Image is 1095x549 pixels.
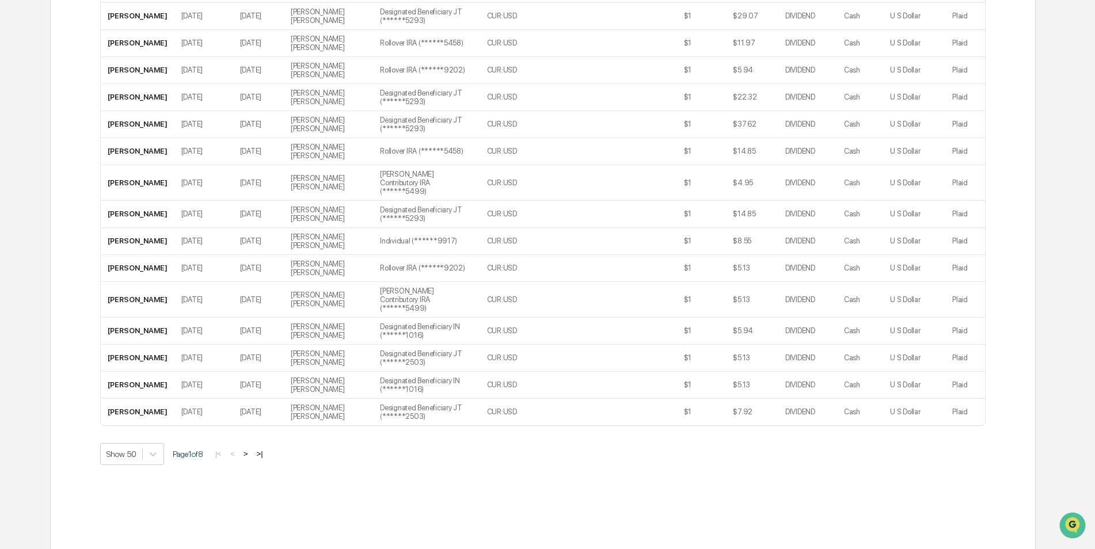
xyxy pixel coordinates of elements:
[778,345,837,372] td: DIVIDEND
[23,145,74,157] span: Preclearance
[101,345,174,372] td: [PERSON_NAME]
[233,30,284,57] td: [DATE]
[240,449,252,459] button: >
[233,318,284,345] td: [DATE]
[945,228,985,255] td: Plaid
[284,399,373,425] td: [PERSON_NAME] [PERSON_NAME]
[883,84,945,111] td: U S Dollar
[284,30,373,57] td: [PERSON_NAME] [PERSON_NAME]
[883,201,945,228] td: U S Dollar
[174,318,233,345] td: [DATE]
[174,138,233,165] td: [DATE]
[284,372,373,399] td: [PERSON_NAME] [PERSON_NAME]
[233,228,284,255] td: [DATE]
[174,255,233,282] td: [DATE]
[233,399,284,425] td: [DATE]
[284,84,373,111] td: [PERSON_NAME] [PERSON_NAME]
[837,138,883,165] td: Cash
[373,111,480,138] td: Designated Beneficiary JT (******5293)
[101,111,174,138] td: [PERSON_NAME]
[233,3,284,30] td: [DATE]
[7,140,79,161] a: 🖐️Preclearance
[837,372,883,399] td: Cash
[233,111,284,138] td: [DATE]
[726,201,778,228] td: $14.85
[174,57,233,84] td: [DATE]
[778,372,837,399] td: DIVIDEND
[883,399,945,425] td: U S Dollar
[284,228,373,255] td: [PERSON_NAME] [PERSON_NAME]
[945,282,985,318] td: Plaid
[677,318,727,345] td: $1
[101,30,174,57] td: [PERSON_NAME]
[778,228,837,255] td: DIVIDEND
[677,372,727,399] td: $1
[945,111,985,138] td: Plaid
[778,255,837,282] td: DIVIDEND
[883,282,945,318] td: U S Dollar
[726,399,778,425] td: $7.92
[778,282,837,318] td: DIVIDEND
[726,255,778,282] td: $5.13
[480,372,535,399] td: CUR:USD
[837,345,883,372] td: Cash
[726,111,778,138] td: $37.62
[778,165,837,201] td: DIVIDEND
[883,3,945,30] td: U S Dollar
[174,30,233,57] td: [DATE]
[677,30,727,57] td: $1
[837,111,883,138] td: Cash
[837,57,883,84] td: Cash
[480,111,535,138] td: CUR:USD
[883,57,945,84] td: U S Dollar
[284,345,373,372] td: [PERSON_NAME] [PERSON_NAME]
[726,138,778,165] td: $14.85
[837,84,883,111] td: Cash
[778,201,837,228] td: DIVIDEND
[233,165,284,201] td: [DATE]
[677,84,727,111] td: $1
[174,3,233,30] td: [DATE]
[726,228,778,255] td: $8.55
[81,195,139,204] a: Powered byPylon
[480,57,535,84] td: CUR:USD
[284,255,373,282] td: [PERSON_NAME] [PERSON_NAME]
[373,318,480,345] td: Designated Beneficiary IN (******1016)
[883,30,945,57] td: U S Dollar
[945,138,985,165] td: Plaid
[837,255,883,282] td: Cash
[373,345,480,372] td: Designated Beneficiary JT (******2503)
[480,30,535,57] td: CUR:USD
[778,318,837,345] td: DIVIDEND
[480,318,535,345] td: CUR:USD
[778,111,837,138] td: DIVIDEND
[284,57,373,84] td: [PERSON_NAME] [PERSON_NAME]
[945,30,985,57] td: Plaid
[480,255,535,282] td: CUR:USD
[945,84,985,111] td: Plaid
[39,88,189,100] div: Start new chat
[173,449,203,459] span: Page 1 of 8
[945,201,985,228] td: Plaid
[778,84,837,111] td: DIVIDEND
[196,91,210,105] button: Start new chat
[373,282,480,318] td: [PERSON_NAME] Contributory IRA (******5499)
[101,372,174,399] td: [PERSON_NAME]
[837,318,883,345] td: Cash
[284,201,373,228] td: [PERSON_NAME] [PERSON_NAME]
[284,318,373,345] td: [PERSON_NAME] [PERSON_NAME]
[945,372,985,399] td: Plaid
[101,255,174,282] td: [PERSON_NAME]
[677,345,727,372] td: $1
[101,318,174,345] td: [PERSON_NAME]
[233,84,284,111] td: [DATE]
[778,57,837,84] td: DIVIDEND
[677,282,727,318] td: $1
[373,399,480,425] td: Designated Beneficiary JT (******2503)
[174,399,233,425] td: [DATE]
[945,318,985,345] td: Plaid
[883,111,945,138] td: U S Dollar
[174,84,233,111] td: [DATE]
[883,228,945,255] td: U S Dollar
